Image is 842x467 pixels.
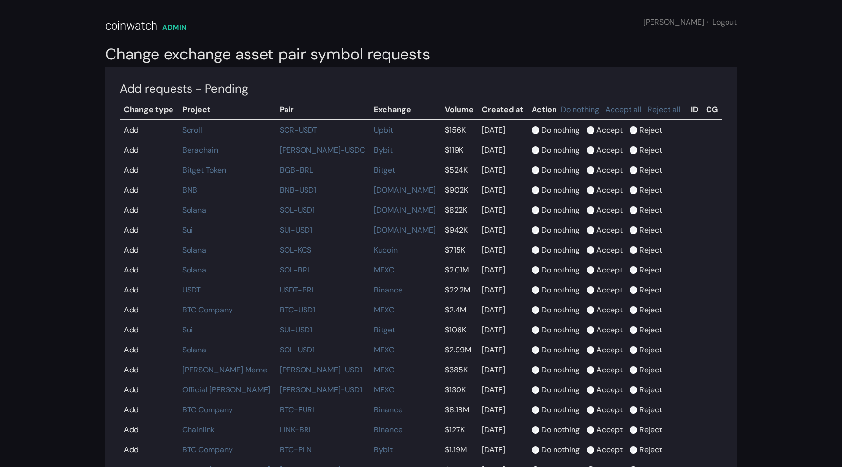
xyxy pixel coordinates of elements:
th: Action [528,100,687,120]
a: [DOMAIN_NAME] [374,205,436,215]
td: Add [120,380,178,400]
th: Change type [120,100,178,120]
td: [DATE] [478,280,528,300]
a: BNB-USD1 [280,185,316,195]
label: Accept [596,124,623,136]
a: Bitget [374,165,395,175]
label: Reject [639,304,662,316]
a: SOL-KCS [280,245,311,255]
td: Add [120,160,178,180]
td: [DATE] [478,400,528,420]
label: Accept [596,224,623,236]
td: Add [120,220,178,240]
span: · [707,17,708,27]
a: SUI-USD1 [280,325,312,335]
td: Add [120,360,178,380]
div: [PERSON_NAME] [643,17,737,28]
div: coinwatch [105,17,157,35]
td: [DATE] [478,260,528,280]
label: Do nothing [541,444,580,456]
a: BNB [182,185,197,195]
td: Add [120,300,178,320]
td: [DATE] [478,140,528,160]
label: Do nothing [541,224,580,236]
a: Bybit [374,145,393,155]
label: Accept [596,324,623,336]
label: Do nothing [541,144,580,156]
label: Do nothing [541,284,580,296]
a: Do nothing [561,104,599,115]
td: Add [120,260,178,280]
td: $22.2M [441,280,478,300]
label: Reject [639,224,662,236]
label: Accept [596,264,623,276]
label: Accept [596,384,623,396]
label: Do nothing [541,424,580,436]
td: [DATE] [478,420,528,440]
a: SOL-USD1 [280,345,315,355]
td: $127K [441,420,478,440]
label: Do nothing [541,384,580,396]
td: Add [120,280,178,300]
a: Bybit [374,445,393,455]
td: $385K [441,360,478,380]
a: Binance [374,425,402,435]
a: BTC-PLN [280,445,312,455]
a: Official [PERSON_NAME] [182,385,270,395]
a: Bitget [374,325,395,335]
a: BTC Company [182,305,233,315]
label: Do nothing [541,244,580,256]
td: $156K [441,120,478,140]
a: BTC-EURI [280,405,314,415]
a: Solana [182,265,206,275]
label: Do nothing [541,364,580,376]
td: $1.19M [441,440,478,460]
label: Accept [596,424,623,436]
td: Add [120,200,178,220]
label: Accept [596,164,623,176]
td: $902K [441,180,478,200]
label: Reject [639,204,662,216]
label: Do nothing [541,164,580,176]
td: $130K [441,380,478,400]
a: Solana [182,345,206,355]
label: Do nothing [541,324,580,336]
label: Accept [596,444,623,456]
label: Do nothing [541,124,580,136]
label: Accept [596,284,623,296]
a: MEXC [374,365,394,375]
a: Sui [182,325,193,335]
a: Kucoin [374,245,398,255]
a: Reject all [648,104,681,115]
a: Binance [374,405,402,415]
th: ID [687,100,702,120]
a: [PERSON_NAME]-USDC [280,145,365,155]
a: Sui [182,225,193,235]
td: $524K [441,160,478,180]
td: [DATE] [478,180,528,200]
label: Reject [639,324,662,336]
label: Accept [596,184,623,196]
td: [DATE] [478,220,528,240]
td: [DATE] [478,240,528,260]
a: Bitget Token [182,165,226,175]
a: Scroll [182,125,202,135]
td: Add [120,340,178,360]
th: Pair [276,100,370,120]
td: Add [120,400,178,420]
th: Exchange [370,100,440,120]
label: Reject [639,124,662,136]
td: Add [120,180,178,200]
a: Upbit [374,125,393,135]
label: Accept [596,204,623,216]
label: Reject [639,404,662,416]
label: Do nothing [541,344,580,356]
td: [DATE] [478,360,528,380]
label: Accept [596,344,623,356]
a: Berachain [182,145,218,155]
a: MEXC [374,305,394,315]
td: [DATE] [478,200,528,220]
a: BGB-BRL [280,165,313,175]
td: $119K [441,140,478,160]
a: BTC Company [182,405,233,415]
